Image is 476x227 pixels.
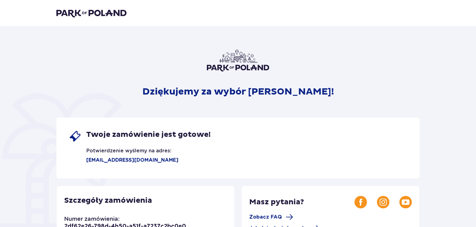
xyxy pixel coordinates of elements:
[355,196,367,208] img: Facebook
[69,130,81,142] img: single ticket icon
[86,130,211,139] span: Twoje zamówienie jest gotowe!
[64,215,120,223] p: Numer zamówienia:
[249,214,282,220] span: Zobacz FAQ
[207,50,269,72] img: Park of Poland logo
[69,157,178,164] p: [EMAIL_ADDRESS][DOMAIN_NAME]
[56,9,126,17] img: Park of Poland logo
[142,86,334,98] p: Dziękujemy za wybór [PERSON_NAME]!
[249,197,355,207] p: Masz pytania?
[64,196,152,205] p: Szczegóły zamówienia
[399,196,412,208] img: Youtube
[377,196,389,208] img: Instagram
[69,142,171,154] p: Potwierdzenie wyślemy na adres:
[249,213,293,221] a: Zobacz FAQ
